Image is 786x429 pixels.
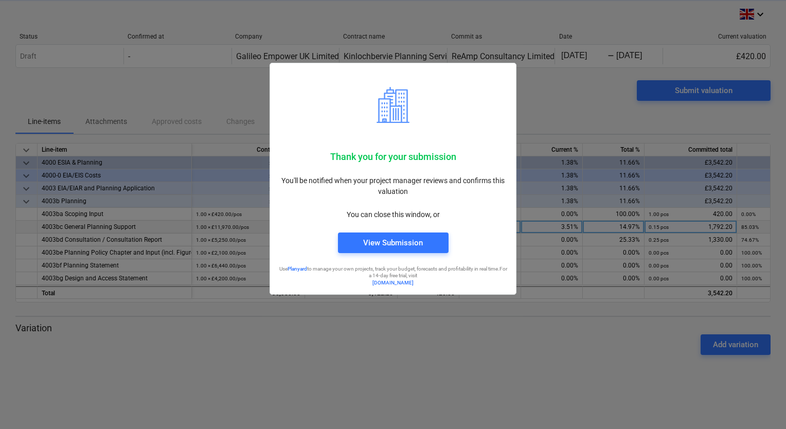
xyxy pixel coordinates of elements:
p: Use to manage your own projects, track your budget, forecasts and profitability in real time. For... [278,265,508,279]
a: Planyard [288,266,307,272]
p: You'll be notified when your project manager reviews and confirms this valuation [278,175,508,197]
div: View Submission [363,236,423,249]
a: [DOMAIN_NAME] [372,280,414,285]
p: You can close this window, or [278,209,508,220]
p: Thank you for your submission [278,151,508,163]
button: View Submission [338,233,449,253]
